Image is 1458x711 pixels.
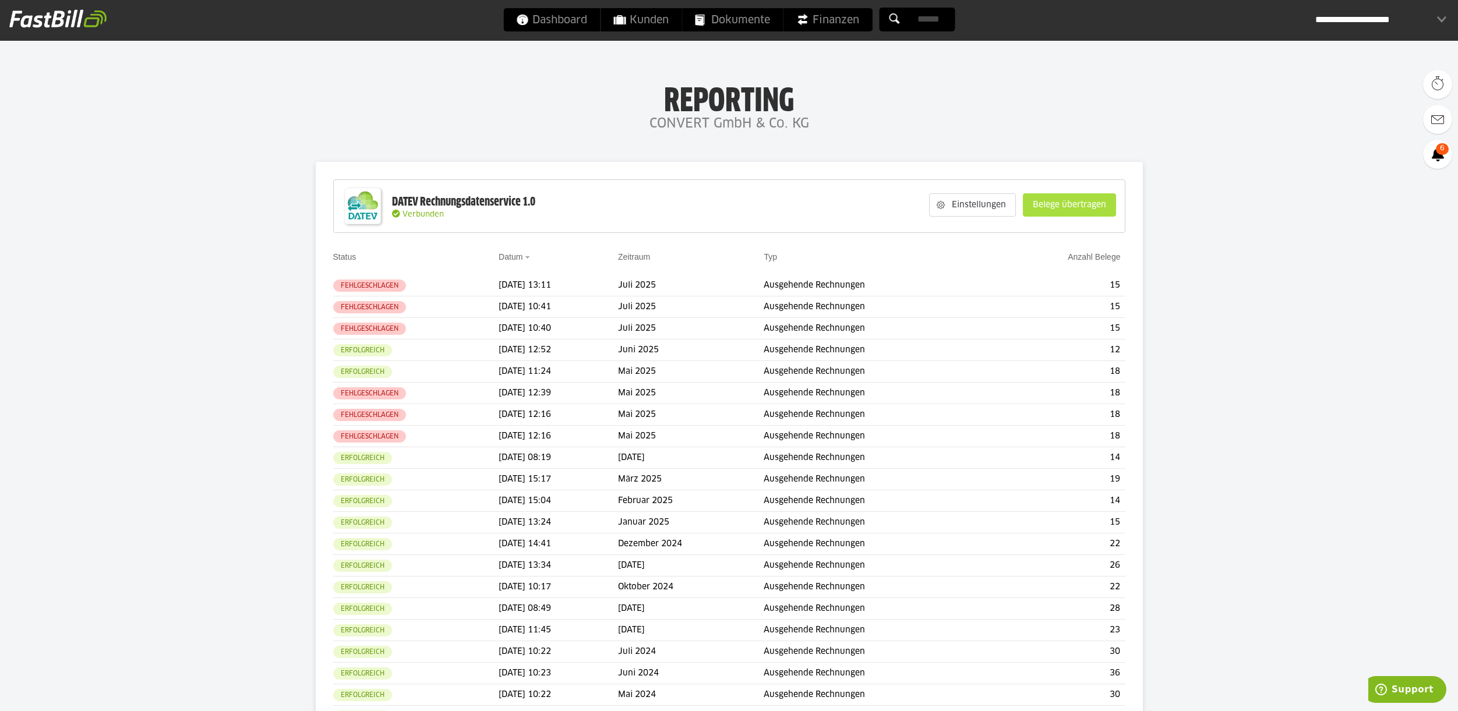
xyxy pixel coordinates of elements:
img: fastbill_logo_white.png [9,9,107,28]
td: Juli 2025 [618,296,764,318]
sl-badge: Fehlgeschlagen [333,280,406,292]
sl-badge: Erfolgreich [333,344,392,356]
td: [DATE] 14:41 [499,533,618,555]
sl-badge: Erfolgreich [333,538,392,550]
td: 30 [995,641,1125,663]
span: 6 [1436,143,1449,155]
td: Ausgehende Rechnungen [764,684,994,706]
sl-badge: Erfolgreich [333,452,392,464]
td: 30 [995,684,1125,706]
sl-badge: Fehlgeschlagen [333,430,406,443]
td: Januar 2025 [618,512,764,533]
sl-badge: Fehlgeschlagen [333,323,406,335]
td: Juni 2024 [618,663,764,684]
a: Typ [764,252,777,261]
sl-badge: Erfolgreich [333,366,392,378]
td: Mai 2024 [618,684,764,706]
td: Mai 2025 [618,426,764,447]
td: [DATE] 08:19 [499,447,618,469]
td: Februar 2025 [618,490,764,512]
td: Oktober 2024 [618,576,764,598]
td: [DATE] 15:17 [499,469,618,490]
a: Finanzen [783,8,872,31]
td: [DATE] 10:41 [499,296,618,318]
div: DATEV Rechnungsdatenservice 1.0 [392,194,535,210]
td: [DATE] 10:22 [499,641,618,663]
td: [DATE] 12:16 [499,426,618,447]
td: Ausgehende Rechnungen [764,533,994,555]
td: 15 [995,275,1125,296]
img: sort_desc.gif [525,256,532,259]
td: Juli 2025 [618,275,764,296]
td: [DATE] 13:11 [499,275,618,296]
td: Ausgehende Rechnungen [764,512,994,533]
td: Dezember 2024 [618,533,764,555]
span: Kunden [613,8,669,31]
td: 36 [995,663,1125,684]
td: 18 [995,383,1125,404]
td: [DATE] 08:49 [499,598,618,620]
td: [DATE] [618,447,764,469]
td: [DATE] 10:17 [499,576,618,598]
a: Kunden [601,8,682,31]
td: [DATE] 10:23 [499,663,618,684]
td: Ausgehende Rechnungen [764,426,994,447]
sl-badge: Erfolgreich [333,603,392,615]
td: Ausgehende Rechnungen [764,469,994,490]
td: 18 [995,404,1125,426]
span: Verbunden [403,211,444,218]
span: Dokumente [695,8,770,31]
iframe: Öffnet ein Widget, in dem Sie weitere Informationen finden [1368,676,1446,705]
td: [DATE] 13:34 [499,555,618,576]
sl-badge: Erfolgreich [333,517,392,529]
sl-badge: Fehlgeschlagen [333,301,406,313]
td: Juli 2024 [618,641,764,663]
td: Mai 2025 [618,361,764,383]
sl-badge: Fehlgeschlagen [333,409,406,421]
td: Ausgehende Rechnungen [764,555,994,576]
td: [DATE] 11:45 [499,620,618,641]
td: [DATE] [618,620,764,641]
td: 18 [995,361,1125,383]
td: 19 [995,469,1125,490]
td: 26 [995,555,1125,576]
td: Ausgehende Rechnungen [764,620,994,641]
sl-badge: Erfolgreich [333,667,392,680]
td: Juli 2025 [618,318,764,339]
td: 22 [995,533,1125,555]
td: 14 [995,447,1125,469]
td: Ausgehende Rechnungen [764,383,994,404]
td: 15 [995,296,1125,318]
td: Ausgehende Rechnungen [764,404,994,426]
td: [DATE] 12:52 [499,339,618,361]
td: 15 [995,512,1125,533]
sl-badge: Erfolgreich [333,560,392,572]
td: Juni 2025 [618,339,764,361]
td: Ausgehende Rechnungen [764,275,994,296]
sl-badge: Erfolgreich [333,581,392,593]
sl-button: Belege übertragen [1023,193,1116,217]
td: [DATE] 12:39 [499,383,618,404]
td: [DATE] [618,555,764,576]
td: 15 [995,318,1125,339]
td: [DATE] 15:04 [499,490,618,512]
a: Anzahl Belege [1068,252,1120,261]
td: Ausgehende Rechnungen [764,296,994,318]
td: [DATE] [618,598,764,620]
td: 14 [995,490,1125,512]
td: [DATE] 12:16 [499,404,618,426]
sl-badge: Erfolgreich [333,689,392,701]
span: Dashboard [516,8,587,31]
td: Ausgehende Rechnungen [764,490,994,512]
td: 28 [995,598,1125,620]
span: Finanzen [796,8,859,31]
td: [DATE] 13:24 [499,512,618,533]
a: 6 [1423,140,1452,169]
td: 23 [995,620,1125,641]
td: März 2025 [618,469,764,490]
td: Ausgehende Rechnungen [764,663,994,684]
td: Ausgehende Rechnungen [764,339,994,361]
sl-badge: Erfolgreich [333,624,392,636]
td: 22 [995,576,1125,598]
